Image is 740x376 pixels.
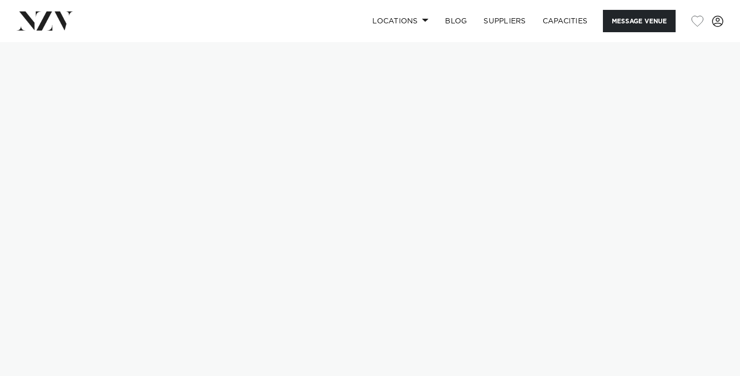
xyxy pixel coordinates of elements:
[17,11,73,30] img: nzv-logo.png
[364,10,437,32] a: Locations
[437,10,475,32] a: BLOG
[534,10,596,32] a: Capacities
[475,10,534,32] a: SUPPLIERS
[603,10,676,32] button: Message Venue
